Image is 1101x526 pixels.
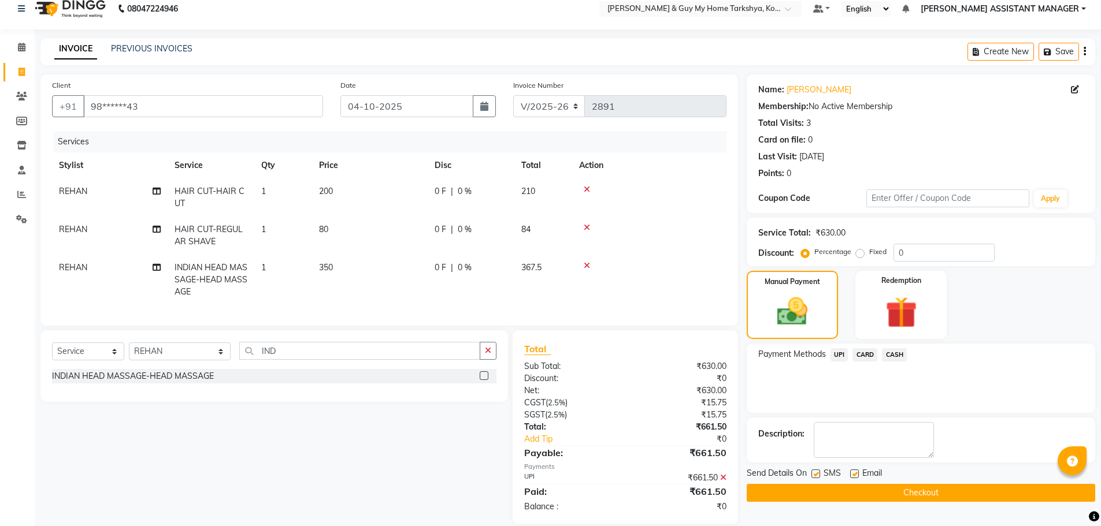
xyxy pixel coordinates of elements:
span: 2.5% [548,398,565,407]
div: Description: [758,428,805,440]
span: | [451,262,453,274]
div: Membership: [758,100,809,113]
span: 0 F [435,185,446,197]
div: Last Visit: [758,151,797,163]
button: Save [1039,43,1079,61]
div: Paid: [516,484,625,498]
span: INDIAN HEAD MASSAGE-HEAD MASSAGE [175,262,247,297]
button: Apply [1034,190,1067,207]
div: ( ) [516,409,625,421]
span: 84 [521,224,531,234]
div: Total: [516,421,625,433]
span: Total [524,343,551,355]
button: +91 [52,95,84,117]
div: Card on file: [758,134,806,146]
input: Search by Name/Mobile/Email/Code [83,95,323,117]
div: ₹0 [625,501,735,513]
span: 2.5% [547,410,565,419]
div: Payable: [516,446,625,460]
div: Balance : [516,501,625,513]
span: 1 [261,262,266,273]
span: 0 F [435,223,446,236]
span: CGST [524,397,546,408]
label: Fixed [869,247,887,257]
div: ₹630.00 [815,227,846,239]
th: Disc [428,152,514,178]
a: INVOICE [54,39,97,59]
div: Net: [516,385,625,397]
th: Total [514,152,572,178]
button: Checkout [747,484,1095,502]
label: Percentage [814,247,851,257]
a: Add Tip [516,433,643,445]
div: [DATE] [799,151,824,163]
div: Payments [524,462,726,472]
div: INDIAN HEAD MASSAGE-HEAD MASSAGE [52,370,214,382]
label: Date [340,80,356,91]
span: 367.5 [521,262,542,273]
img: _cash.svg [768,294,817,329]
span: 210 [521,186,535,196]
span: 0 % [458,185,472,197]
span: UPI [831,348,848,361]
span: Email [862,467,882,482]
label: Manual Payment [765,277,820,287]
label: Invoice Number [513,80,564,91]
span: 200 [319,186,333,196]
div: ₹661.50 [625,472,735,484]
span: 0 % [458,262,472,274]
img: _gift.svg [876,293,927,332]
div: Service Total: [758,227,811,239]
div: 3 [806,117,811,129]
span: | [451,185,453,197]
div: Discount: [758,247,794,259]
div: Total Visits: [758,117,804,129]
th: Service [168,152,254,178]
span: CASH [882,348,907,361]
span: | [451,223,453,236]
label: Redemption [881,275,921,286]
div: ₹661.50 [625,484,735,498]
div: Services [53,131,735,152]
div: ₹0 [644,433,735,445]
button: Create New [967,43,1034,61]
th: Stylist [52,152,168,178]
span: 350 [319,262,333,273]
span: 1 [261,186,266,196]
div: ₹661.50 [625,446,735,460]
span: [PERSON_NAME] ASSISTANT MANAGER [921,3,1079,15]
div: UPI [516,472,625,484]
span: 80 [319,224,328,234]
label: Client [52,80,71,91]
span: REHAN [59,262,87,273]
span: 1 [261,224,266,234]
a: [PERSON_NAME] [787,84,851,96]
div: Sub Total: [516,360,625,372]
div: ₹15.75 [625,409,735,421]
a: PREVIOUS INVOICES [111,43,192,54]
div: ₹630.00 [625,360,735,372]
span: REHAN [59,186,87,196]
div: Points: [758,167,784,180]
div: ₹630.00 [625,385,735,397]
div: 0 [808,134,813,146]
span: SGST [524,409,545,420]
span: Send Details On [747,467,807,482]
span: 0 % [458,223,472,236]
div: ( ) [516,397,625,409]
div: No Active Membership [758,100,1084,113]
span: SMS [824,467,841,482]
div: 0 [787,167,791,180]
div: Coupon Code [758,192,867,204]
span: 0 F [435,262,446,274]
span: HAIR CUT-HAIR CUT [175,186,244,208]
span: Payment Methods [758,348,826,360]
input: Search or Scan [239,342,481,360]
th: Price [312,152,428,178]
th: Qty [254,152,312,178]
th: Action [572,152,726,178]
div: Discount: [516,372,625,385]
span: CARD [852,348,877,361]
div: ₹661.50 [625,421,735,433]
span: REHAN [59,224,87,234]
